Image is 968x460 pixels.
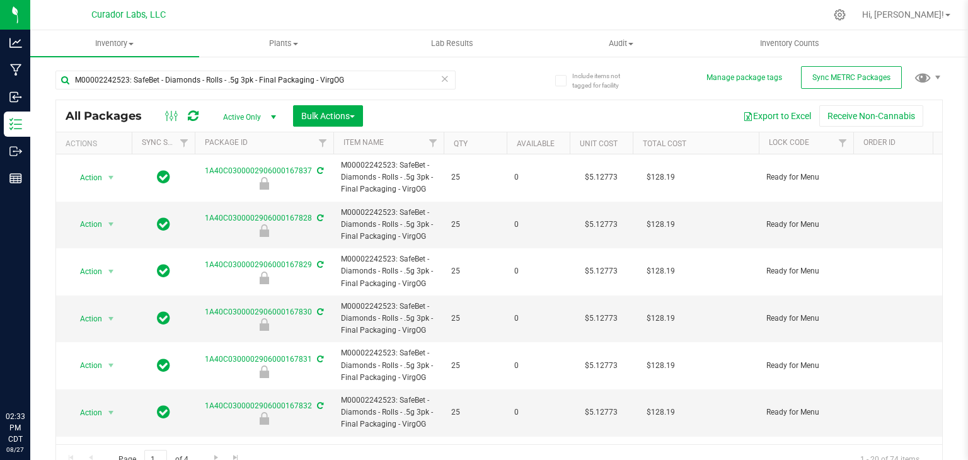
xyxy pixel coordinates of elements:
[199,30,368,57] a: Plants
[205,214,312,222] a: 1A40C0300002906000167828
[570,389,633,437] td: $5.12773
[69,216,103,233] span: Action
[570,154,633,202] td: $5.12773
[313,132,333,154] a: Filter
[157,309,170,327] span: In Sync
[157,357,170,374] span: In Sync
[103,263,119,280] span: select
[200,38,367,49] span: Plants
[193,318,335,331] div: Ready for Menu
[341,159,436,196] span: M00002242523: SafeBet - Diamonds - Rolls - .5g 3pk - Final Packaging - VirgOG
[833,132,853,154] a: Filter
[454,139,468,148] a: Qty
[640,216,681,234] span: $128.19
[193,365,335,378] div: Ready for Menu
[706,72,782,83] button: Manage package tags
[514,313,562,325] span: 0
[766,406,846,418] span: Ready for Menu
[341,253,436,290] span: M00002242523: SafeBet - Diamonds - Rolls - .5g 3pk - Final Packaging - VirgOG
[103,169,119,187] span: select
[514,406,562,418] span: 0
[9,91,22,103] inline-svg: Inbound
[103,404,119,422] span: select
[9,118,22,130] inline-svg: Inventory
[174,132,195,154] a: Filter
[862,9,944,20] span: Hi, [PERSON_NAME]!
[315,214,323,222] span: Sync from Compliance System
[517,139,555,148] a: Available
[451,219,499,231] span: 25
[451,171,499,183] span: 25
[766,219,846,231] span: Ready for Menu
[705,30,874,57] a: Inventory Counts
[30,38,199,49] span: Inventory
[743,38,836,49] span: Inventory Counts
[640,168,681,187] span: $128.19
[205,401,312,410] a: 1A40C0300002906000167832
[315,166,323,175] span: Sync from Compliance System
[766,265,846,277] span: Ready for Menu
[514,171,562,183] span: 0
[580,139,618,148] a: Unit Cost
[514,265,562,277] span: 0
[451,313,499,325] span: 25
[451,265,499,277] span: 25
[30,30,199,57] a: Inventory
[9,37,22,49] inline-svg: Analytics
[863,138,896,147] a: Order Id
[927,132,948,154] a: Filter
[157,403,170,421] span: In Sync
[414,38,490,49] span: Lab Results
[570,248,633,296] td: $5.12773
[103,310,119,328] span: select
[423,132,444,154] a: Filter
[91,9,166,20] span: Curador Labs, LLC
[766,171,846,183] span: Ready for Menu
[205,260,312,269] a: 1A40C0300002906000167829
[315,355,323,364] span: Sync from Compliance System
[643,139,686,148] a: Total Cost
[451,406,499,418] span: 25
[769,138,809,147] a: Lock Code
[766,313,846,325] span: Ready for Menu
[157,262,170,280] span: In Sync
[157,168,170,186] span: In Sync
[451,360,499,372] span: 25
[293,105,363,127] button: Bulk Actions
[69,263,103,280] span: Action
[514,219,562,231] span: 0
[812,73,890,82] span: Sync METRC Packages
[341,347,436,384] span: M00002242523: SafeBet - Diamonds - Rolls - .5g 3pk - Final Packaging - VirgOG
[193,412,335,425] div: Ready for Menu
[142,138,190,147] a: Sync Status
[205,166,312,175] a: 1A40C0300002906000167837
[343,138,384,147] a: Item Name
[537,38,705,49] span: Audit
[640,403,681,422] span: $128.19
[301,111,355,121] span: Bulk Actions
[640,262,681,280] span: $128.19
[766,360,846,372] span: Ready for Menu
[66,139,127,148] div: Actions
[193,272,335,284] div: Ready for Menu
[514,360,562,372] span: 0
[157,216,170,233] span: In Sync
[368,30,537,57] a: Lab Results
[640,309,681,328] span: $128.19
[205,308,312,316] a: 1A40C0300002906000167830
[69,169,103,187] span: Action
[69,404,103,422] span: Action
[570,296,633,343] td: $5.12773
[572,71,635,90] span: Include items not tagged for facility
[205,355,312,364] a: 1A40C0300002906000167831
[66,109,154,123] span: All Packages
[9,172,22,185] inline-svg: Reports
[6,445,25,454] p: 08/27
[69,310,103,328] span: Action
[801,66,902,89] button: Sync METRC Packages
[55,71,456,89] input: Search Package ID, Item Name, SKU, Lot or Part Number...
[193,224,335,237] div: Ready for Menu
[9,145,22,158] inline-svg: Outbound
[570,202,633,249] td: $5.12773
[735,105,819,127] button: Export to Excel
